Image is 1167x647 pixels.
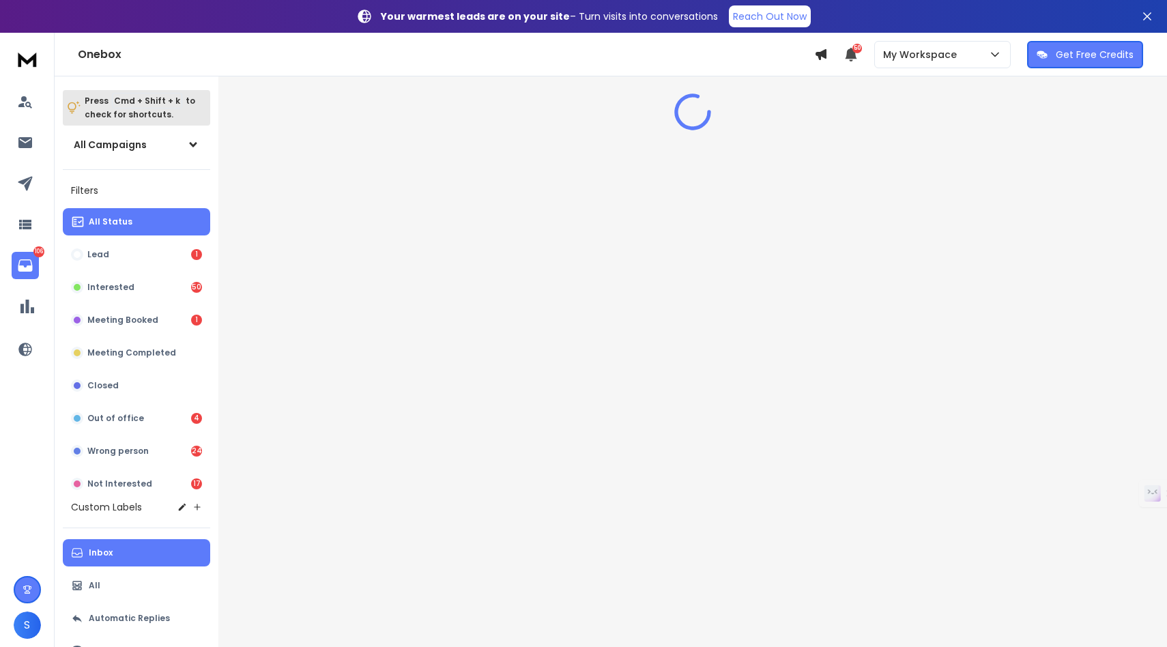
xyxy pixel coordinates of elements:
[852,44,862,53] span: 50
[63,306,210,334] button: Meeting Booked1
[729,5,811,27] a: Reach Out Now
[87,315,158,326] p: Meeting Booked
[191,249,202,260] div: 1
[63,372,210,399] button: Closed
[85,94,195,121] p: Press to check for shortcuts.
[12,252,39,279] a: 106
[381,10,718,23] p: – Turn visits into conversations
[14,612,41,639] button: S
[1056,48,1134,61] p: Get Free Credits
[63,274,210,301] button: Interested50
[112,93,182,109] span: Cmd + Shift + k
[191,478,202,489] div: 17
[381,10,570,23] strong: Your warmest leads are on your site
[63,181,210,200] h3: Filters
[89,580,100,591] p: All
[14,46,41,72] img: logo
[1027,41,1143,68] button: Get Free Credits
[74,138,147,152] h1: All Campaigns
[63,539,210,566] button: Inbox
[33,246,44,257] p: 106
[78,46,814,63] h1: Onebox
[191,315,202,326] div: 1
[63,605,210,632] button: Automatic Replies
[87,347,176,358] p: Meeting Completed
[63,437,210,465] button: Wrong person24
[89,613,170,624] p: Automatic Replies
[733,10,807,23] p: Reach Out Now
[191,282,202,293] div: 50
[63,405,210,432] button: Out of office4
[87,478,152,489] p: Not Interested
[87,380,119,391] p: Closed
[63,208,210,235] button: All Status
[883,48,962,61] p: My Workspace
[87,413,144,424] p: Out of office
[89,216,132,227] p: All Status
[63,131,210,158] button: All Campaigns
[71,500,142,514] h3: Custom Labels
[89,547,113,558] p: Inbox
[63,339,210,366] button: Meeting Completed
[63,572,210,599] button: All
[191,446,202,457] div: 24
[63,470,210,498] button: Not Interested17
[191,413,202,424] div: 4
[87,446,149,457] p: Wrong person
[87,282,134,293] p: Interested
[63,241,210,268] button: Lead1
[87,249,109,260] p: Lead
